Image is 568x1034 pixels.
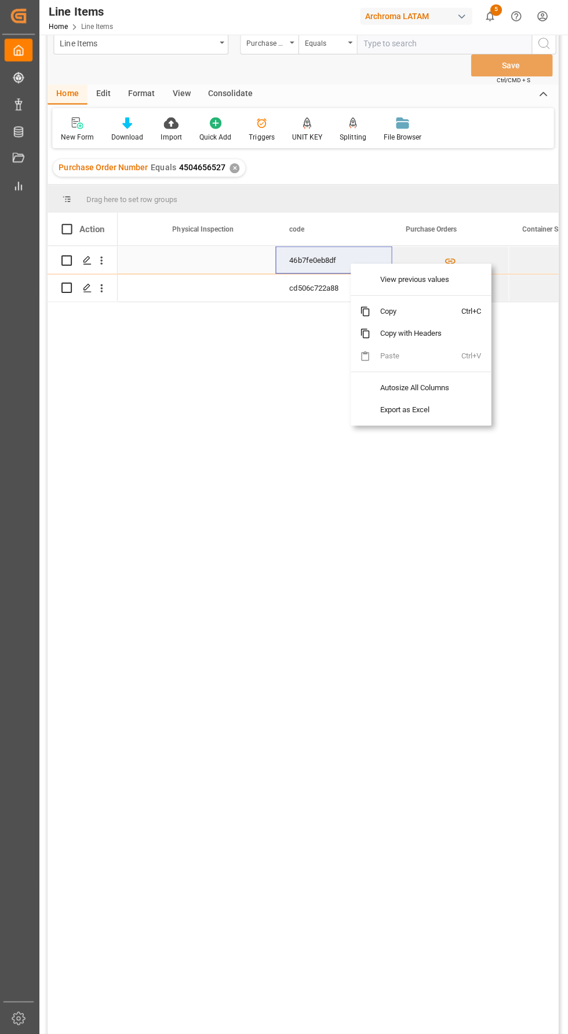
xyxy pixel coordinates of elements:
[360,10,471,27] div: Archroma LATAM
[360,8,476,30] button: Archroma LATAM
[230,165,240,175] div: ✕
[356,35,530,57] input: Type to search
[370,345,461,367] span: Paste
[370,377,461,399] span: Autosize All Columns
[60,164,149,174] span: Purchase Order Number
[200,134,232,144] div: Quick Add
[405,226,456,234] span: Purchase Orders
[476,6,502,32] button: show 5 new notifications
[470,57,551,79] button: Save
[370,269,461,291] span: View previous values
[340,134,366,144] div: Splitting
[49,247,119,275] div: Press SPACE to select this row.
[200,87,262,107] div: Consolidate
[370,323,461,345] span: Copy with Headers
[298,35,356,57] button: open menu
[152,164,177,174] span: Equals
[88,196,178,205] span: Drag here to set row groups
[289,226,304,234] span: code
[249,134,275,144] div: Triggers
[489,7,501,19] span: 5
[61,38,216,52] div: Line Items
[276,275,392,302] div: cd506c722a88
[49,275,119,303] div: Press SPACE to select this row.
[112,134,144,144] div: Download
[496,78,529,87] span: Ctrl/CMD + S
[370,301,461,323] span: Copy
[180,164,226,174] span: 4504656527
[165,87,200,107] div: View
[292,134,322,144] div: UNIT KEY
[461,345,486,367] span: Ctrl+V
[63,134,95,144] div: New Form
[50,25,70,33] a: Home
[383,134,421,144] div: File Browser
[305,38,344,51] div: Equals
[461,301,486,323] span: Ctrl+C
[81,225,105,236] div: Action
[370,399,461,421] span: Export as Excel
[502,6,528,32] button: Help Center
[50,5,114,23] div: Line Items
[276,247,392,274] div: 46b7fe0eb8df
[89,87,121,107] div: Edit
[55,35,229,57] button: open menu
[173,226,234,234] span: Physical Inspection
[247,38,286,51] div: Purchase Order Number
[530,35,555,57] button: search button
[121,87,165,107] div: Format
[241,35,298,57] button: open menu
[162,134,183,144] div: Import
[49,87,89,107] div: Home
